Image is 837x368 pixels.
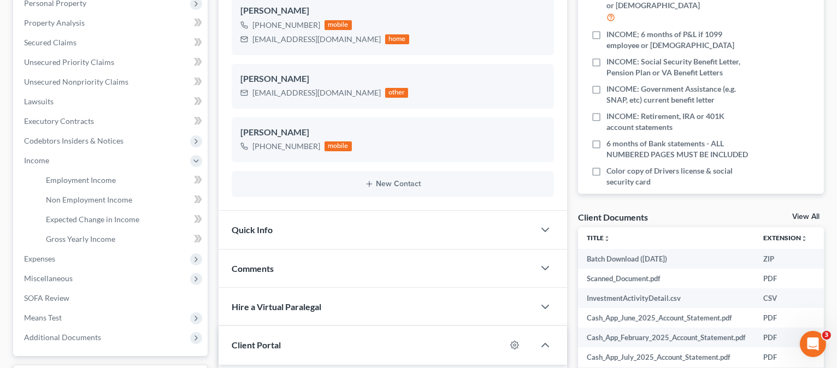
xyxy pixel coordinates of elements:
[385,88,408,98] div: other
[24,38,76,47] span: Secured Claims
[37,170,208,190] a: Employment Income
[606,84,753,105] span: INCOME: Government Assistance (e.g. SNAP, etc) current benefit letter
[24,57,114,67] span: Unsecured Priority Claims
[15,72,208,92] a: Unsecured Nonpriority Claims
[578,249,755,269] td: Batch Download ([DATE])
[801,235,807,242] i: unfold_more
[24,116,94,126] span: Executory Contracts
[232,301,321,312] span: Hire a Virtual Paralegal
[15,33,208,52] a: Secured Claims
[252,20,320,31] div: [PHONE_NUMBER]
[606,56,753,78] span: INCOME: Social Security Benefit Letter, Pension Plan or VA Benefit Letters
[46,234,115,244] span: Gross Yearly Income
[578,308,755,328] td: Cash_App_June_2025_Account_Statement.pdf
[37,229,208,249] a: Gross Yearly Income
[606,165,753,187] span: Color copy of Drivers license & social security card
[792,213,820,221] a: View All
[240,4,545,17] div: [PERSON_NAME]
[24,156,49,165] span: Income
[37,210,208,229] a: Expected Change in Income
[755,308,816,328] td: PDF
[15,111,208,131] a: Executory Contracts
[252,141,320,152] div: [PHONE_NUMBER]
[46,195,132,204] span: Non Employment Income
[578,347,755,367] td: Cash_App_July_2025_Account_Statement.pdf
[606,193,731,204] span: Titles/registrations to motor vehicles
[24,254,55,263] span: Expenses
[240,73,545,86] div: [PERSON_NAME]
[755,347,816,367] td: PDF
[604,235,610,242] i: unfold_more
[578,288,755,308] td: InvestmentActivityDetail.csv
[24,274,73,283] span: Miscellaneous
[578,328,755,347] td: Cash_App_February_2025_Account_Statement.pdf
[755,288,816,308] td: CSV
[325,20,352,30] div: mobile
[606,138,753,160] span: 6 months of Bank statements - ALL NUMBERED PAGES MUST BE INCLUDED
[800,331,826,357] iframe: Intercom live chat
[37,190,208,210] a: Non Employment Income
[755,249,816,269] td: ZIP
[24,77,128,86] span: Unsecured Nonpriority Claims
[232,263,274,274] span: Comments
[606,111,753,133] span: INCOME: Retirement, IRA or 401K account statements
[325,141,352,151] div: mobile
[15,288,208,308] a: SOFA Review
[232,340,281,350] span: Client Portal
[24,293,69,302] span: SOFA Review
[15,13,208,33] a: Property Analysis
[15,92,208,111] a: Lawsuits
[578,211,648,223] div: Client Documents
[24,97,54,106] span: Lawsuits
[24,313,62,322] span: Means Test
[587,234,610,242] a: Titleunfold_more
[240,180,545,188] button: New Contact
[763,234,807,242] a: Extensionunfold_more
[46,175,116,185] span: Employment Income
[578,269,755,288] td: Scanned_Document.pdf
[240,126,545,139] div: [PERSON_NAME]
[822,331,831,340] span: 3
[385,34,409,44] div: home
[24,136,123,145] span: Codebtors Insiders & Notices
[606,29,753,51] span: INCOME; 6 months of P&L if 1099 employee or [DEMOGRAPHIC_DATA]
[252,34,381,45] div: [EMAIL_ADDRESS][DOMAIN_NAME]
[232,224,273,235] span: Quick Info
[46,215,139,224] span: Expected Change in Income
[15,52,208,72] a: Unsecured Priority Claims
[252,87,381,98] div: [EMAIL_ADDRESS][DOMAIN_NAME]
[755,269,816,288] td: PDF
[24,333,101,342] span: Additional Documents
[755,328,816,347] td: PDF
[24,18,85,27] span: Property Analysis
